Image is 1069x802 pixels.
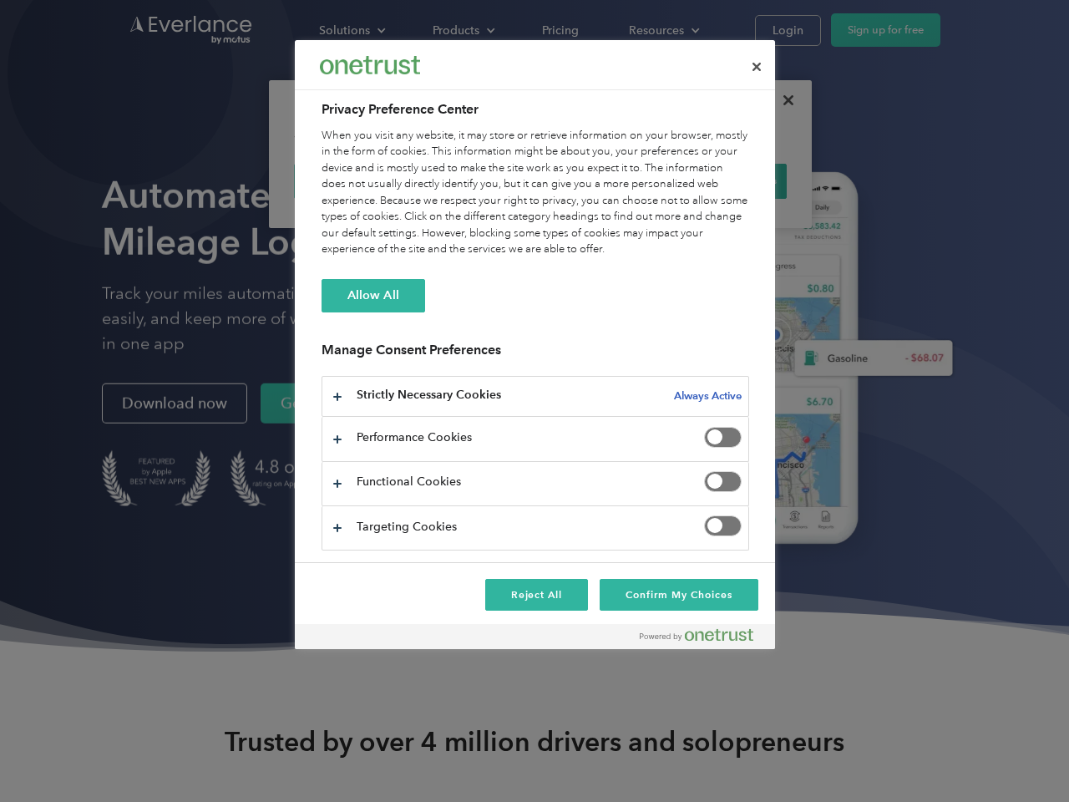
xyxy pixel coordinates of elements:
div: Preference center [295,40,775,649]
button: Close [738,48,775,85]
h2: Privacy Preference Center [322,99,749,119]
img: Everlance [320,56,420,74]
button: Confirm My Choices [600,579,757,611]
img: Powered by OneTrust Opens in a new Tab [640,628,753,642]
h3: Manage Consent Preferences [322,342,749,368]
button: Allow All [322,279,425,312]
div: When you visit any website, it may store or retrieve information on your browser, mostly in the f... [322,128,749,258]
button: Reject All [485,579,589,611]
div: Privacy Preference Center [295,40,775,649]
a: Powered by OneTrust Opens in a new Tab [640,628,767,649]
div: Everlance [320,48,420,82]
